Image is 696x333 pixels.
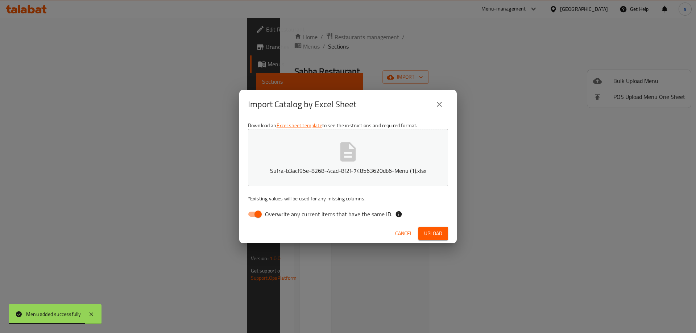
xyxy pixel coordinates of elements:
[431,96,448,113] button: close
[277,121,322,130] a: Excel sheet template
[248,195,448,202] p: Existing values will be used for any missing columns.
[395,229,413,238] span: Cancel
[424,229,442,238] span: Upload
[26,310,81,318] div: Menu added successfully
[259,166,437,175] p: Sufra-b3acf95e-8268-4cad-8f2f-748563620db6-Menu (1).xlsx
[239,119,457,224] div: Download an to see the instructions and required format.
[392,227,415,240] button: Cancel
[248,99,356,110] h2: Import Catalog by Excel Sheet
[265,210,392,218] span: Overwrite any current items that have the same ID.
[395,211,402,218] svg: If the overwrite option isn't selected, then the items that match an existing ID will be ignored ...
[248,129,448,186] button: Sufra-b3acf95e-8268-4cad-8f2f-748563620db6-Menu (1).xlsx
[418,227,448,240] button: Upload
